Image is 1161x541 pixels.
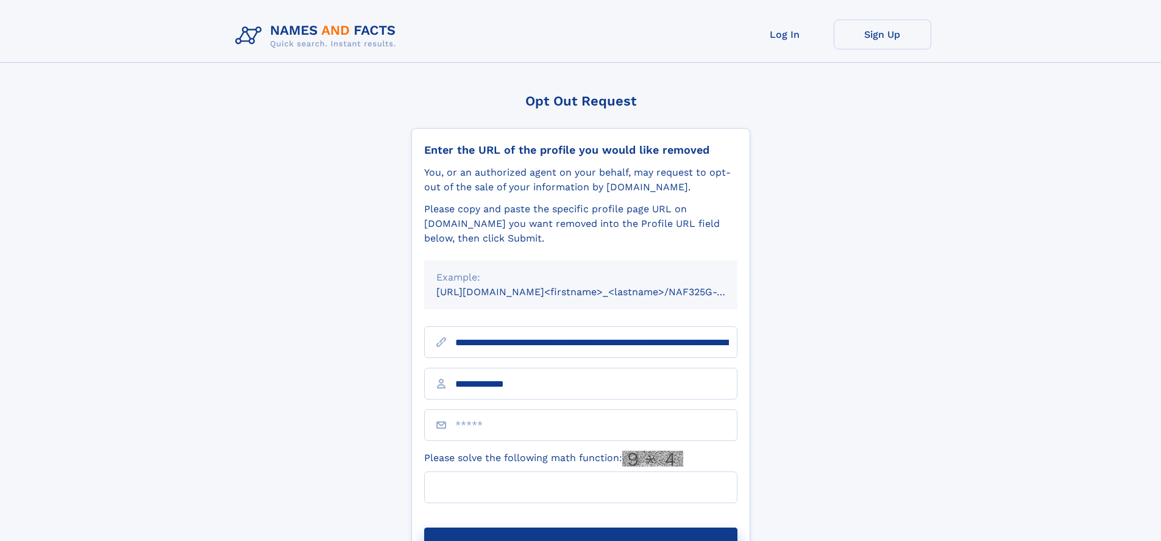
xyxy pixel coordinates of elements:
img: Logo Names and Facts [230,20,406,52]
small: [URL][DOMAIN_NAME]<firstname>_<lastname>/NAF325G-xxxxxxxx [436,286,761,298]
div: Opt Out Request [411,93,750,109]
div: You, or an authorized agent on your behalf, may request to opt-out of the sale of your informatio... [424,165,737,195]
label: Please solve the following math function: [424,451,683,467]
a: Sign Up [834,20,931,49]
div: Please copy and paste the specific profile page URL on [DOMAIN_NAME] you want removed into the Pr... [424,202,737,246]
a: Log In [736,20,834,49]
div: Enter the URL of the profile you would like removed [424,143,737,157]
div: Example: [436,270,725,285]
